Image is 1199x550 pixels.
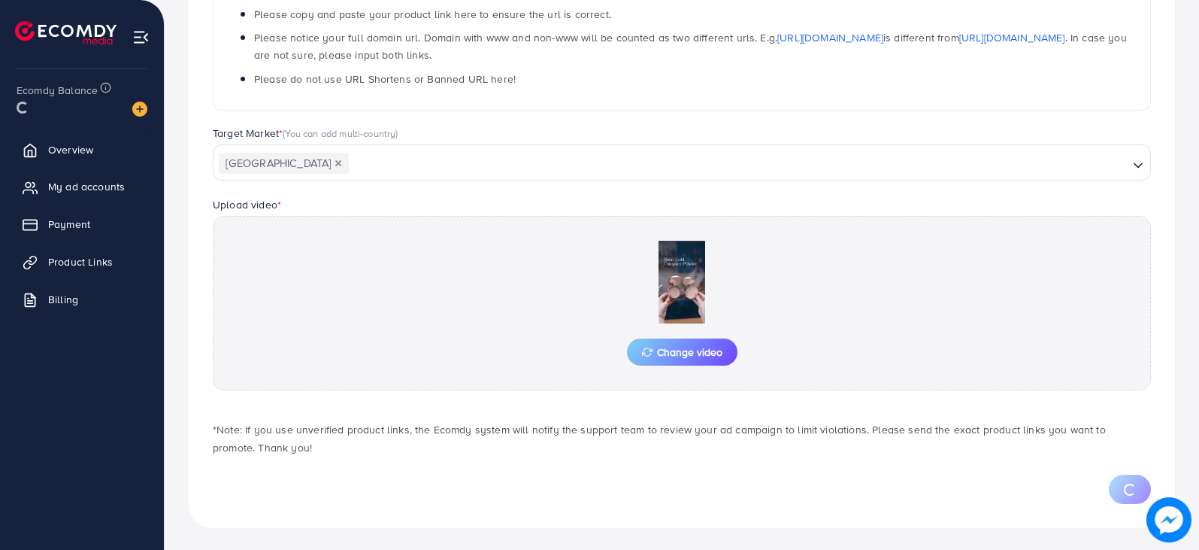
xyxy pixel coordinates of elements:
div: Search for option [213,144,1151,181]
span: Please notice your full domain url. Domain with www and non-www will be counted as two different ... [254,30,1127,62]
a: Payment [11,209,153,239]
img: Preview Image [607,241,757,324]
a: [URL][DOMAIN_NAME] [777,30,883,45]
a: My ad accounts [11,172,153,202]
span: Product Links [48,254,113,269]
span: Overview [48,142,93,157]
a: Billing [11,284,153,315]
img: logo [15,21,117,44]
span: Please copy and paste your product link here to ensure the url is correct. [254,7,611,22]
label: Upload video [213,197,281,212]
span: Billing [48,292,78,307]
a: [URL][DOMAIN_NAME] [959,30,1065,45]
span: Change video [642,347,722,357]
button: Change video [627,339,737,366]
span: (You can add multi-country) [283,126,398,140]
span: My ad accounts [48,179,125,194]
input: Search for option [350,152,1127,175]
span: Please do not use URL Shortens or Banned URL here! [254,71,516,87]
p: *Note: If you use unverified product links, the Ecomdy system will notify the support team to rev... [213,421,1151,457]
label: Target Market [213,126,398,141]
img: image [132,102,147,117]
img: menu [132,29,150,46]
span: [GEOGRAPHIC_DATA] [219,153,349,174]
span: Ecomdy Balance [17,83,98,98]
span: Payment [48,217,90,232]
img: image [1149,500,1188,539]
button: Deselect Pakistan [335,160,342,167]
a: Overview [11,135,153,165]
a: Product Links [11,247,153,277]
